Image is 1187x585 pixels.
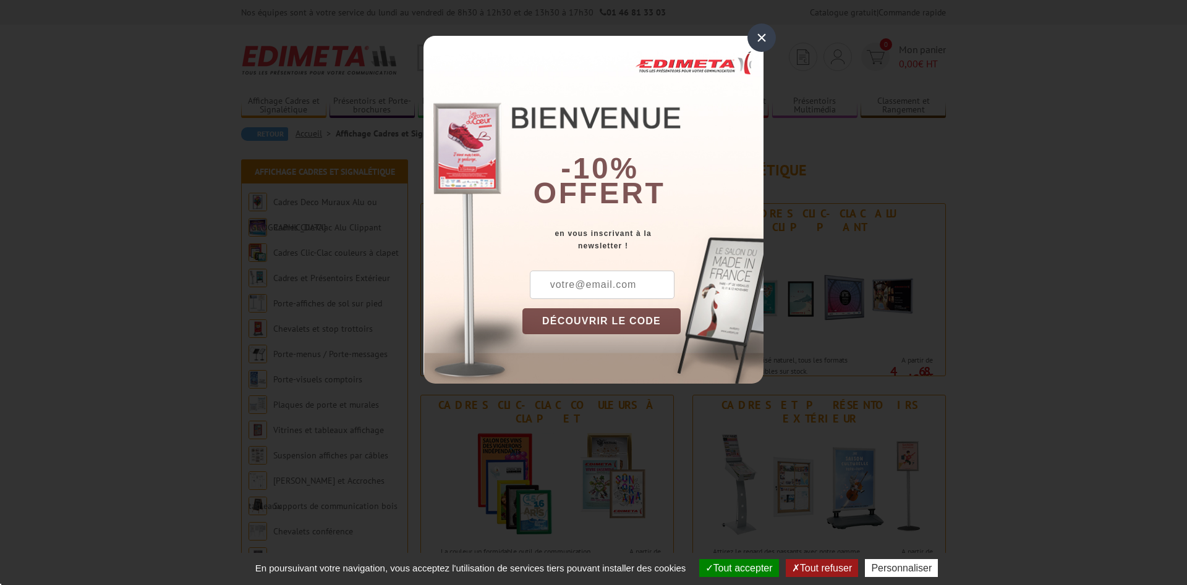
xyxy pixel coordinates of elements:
[865,559,938,577] button: Personnaliser (fenêtre modale)
[522,227,764,252] div: en vous inscrivant à la newsletter !
[561,152,639,185] b: -10%
[747,23,776,52] div: ×
[534,177,666,209] font: offert
[786,559,858,577] button: Tout refuser
[530,271,674,299] input: votre@email.com
[249,563,692,573] span: En poursuivant votre navigation, vous acceptez l'utilisation de services tiers pouvant installer ...
[699,559,779,577] button: Tout accepter
[522,308,681,334] button: DÉCOUVRIR LE CODE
